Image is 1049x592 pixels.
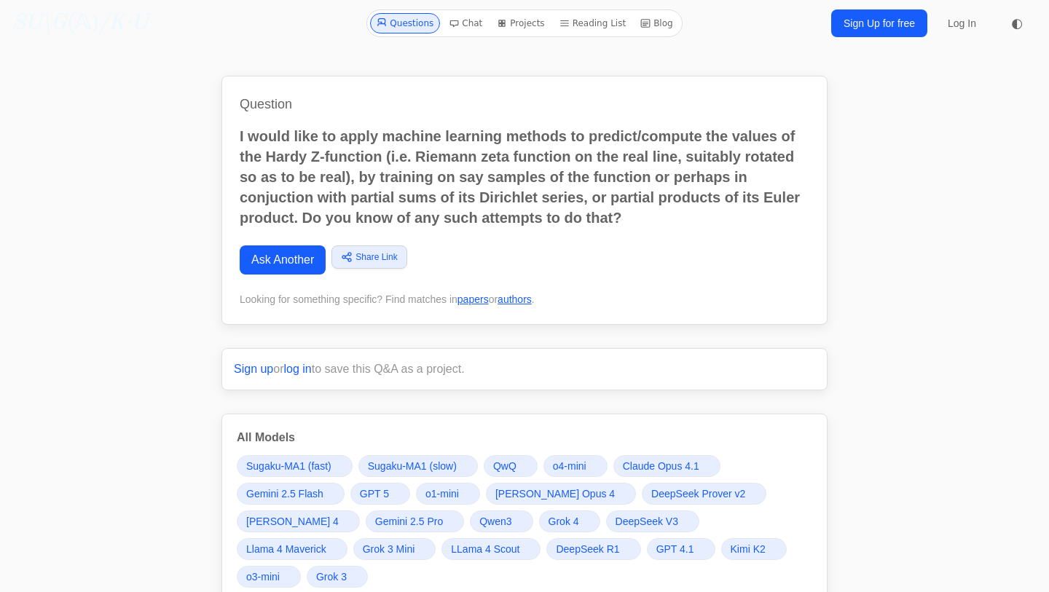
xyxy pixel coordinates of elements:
[546,538,640,560] a: DeepSeek R1
[425,486,459,501] span: o1-mini
[721,538,787,560] a: Kimi K2
[246,514,339,529] span: [PERSON_NAME] 4
[246,486,323,501] span: Gemini 2.5 Flash
[12,12,67,34] i: SU\G
[543,455,608,477] a: o4-mini
[368,459,457,473] span: Sugaku-MA1 (slow)
[731,542,766,556] span: Kimi K2
[831,9,927,37] a: Sign Up for free
[246,459,331,473] span: Sugaku-MA1 (fast)
[237,483,345,505] a: Gemini 2.5 Flash
[416,483,480,505] a: o1-mini
[539,510,600,532] a: Grok 4
[237,566,301,588] a: o3-mini
[246,569,280,584] span: o3-mini
[553,459,586,473] span: o4-mini
[370,13,440,33] a: Questions
[237,510,360,532] a: [PERSON_NAME] 4
[495,486,615,501] span: [PERSON_NAME] Opus 4
[12,10,148,36] a: SU\G(𝔸)/K·U
[1011,17,1023,30] span: ◐
[441,538,541,560] a: LLama 4 Scout
[234,363,273,375] a: Sign up
[246,542,326,556] span: Llama 4 Maverick
[366,510,464,532] a: Gemini 2.5 Pro
[623,459,699,473] span: Claude Opus 4.1
[484,455,538,477] a: QwQ
[451,542,519,556] span: LLama 4 Scout
[358,455,478,477] a: Sugaku-MA1 (slow)
[457,293,489,305] a: papers
[355,250,397,264] span: Share Link
[479,514,511,529] span: Qwen3
[493,459,516,473] span: QwQ
[939,10,985,36] a: Log In
[642,483,766,505] a: DeepSeek Prover v2
[353,538,436,560] a: Grok 3 Mini
[470,510,533,532] a: Qwen3
[651,486,745,501] span: DeepSeek Prover v2
[360,486,389,501] span: GPT 5
[656,542,694,556] span: GPT 4.1
[237,429,812,446] h3: All Models
[240,94,809,114] h1: Question
[616,514,678,529] span: DeepSeek V3
[606,510,699,532] a: DeepSeek V3
[613,455,720,477] a: Claude Opus 4.1
[647,538,715,560] a: GPT 4.1
[237,538,347,560] a: Llama 4 Maverick
[240,126,809,228] p: I would like to apply machine learning methods to predict/compute the values of the Hardy Z-funct...
[284,363,312,375] a: log in
[486,483,636,505] a: [PERSON_NAME] Opus 4
[234,360,815,378] p: or to save this Q&A as a project.
[237,455,353,477] a: Sugaku-MA1 (fast)
[240,292,809,307] div: Looking for something specific? Find matches in or .
[443,13,488,33] a: Chat
[556,542,619,556] span: DeepSeek R1
[498,293,532,305] a: authors
[1002,9,1032,38] button: ◐
[549,514,579,529] span: Grok 4
[307,566,368,588] a: Grok 3
[634,13,679,33] a: Blog
[375,514,443,529] span: Gemini 2.5 Pro
[554,13,632,33] a: Reading List
[491,13,550,33] a: Projects
[240,245,326,275] a: Ask Another
[316,569,347,584] span: Grok 3
[99,12,148,34] i: /K·U
[363,542,415,556] span: Grok 3 Mini
[350,483,410,505] a: GPT 5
